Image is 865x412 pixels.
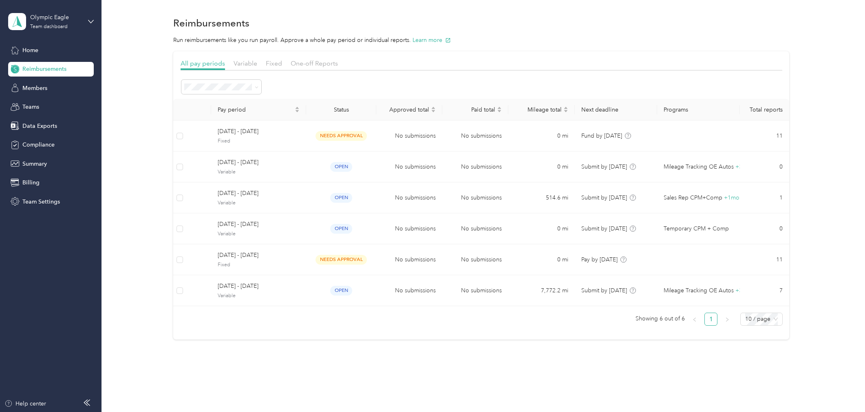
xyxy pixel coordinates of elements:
[740,275,790,306] td: 7
[581,132,622,139] span: Fund by [DATE]
[735,163,756,170] span: + 3 more
[515,106,561,113] span: Mileage total
[442,151,508,182] td: No submissions
[376,182,442,213] td: No submissions
[316,255,367,264] span: needs approval
[218,282,300,291] span: [DATE] - [DATE]
[266,59,282,67] span: Fixed
[173,19,249,27] h1: Reimbursements
[22,46,38,55] span: Home
[508,275,574,306] td: 7,772.2 mi
[376,121,442,151] td: No submissions
[657,99,740,121] th: Programs
[218,261,300,269] span: Fixed
[725,317,730,322] span: right
[449,106,495,113] span: Paid total
[330,193,352,202] span: open
[218,158,300,167] span: [DATE] - [DATE]
[442,182,508,213] td: No submissions
[30,13,81,22] div: Olympic Eagle
[636,313,685,325] span: Showing 6 out of 6
[313,106,370,113] div: Status
[442,244,508,275] td: No submissions
[692,317,697,322] span: left
[581,225,627,232] span: Submit by [DATE]
[688,313,701,326] button: left
[218,251,300,260] span: [DATE] - [DATE]
[664,193,722,202] span: Sales Rep CPM+Comp
[705,313,717,325] a: 1
[740,182,790,213] td: 1
[581,163,627,170] span: Submit by [DATE]
[735,287,756,294] span: + 3 more
[218,106,293,113] span: Pay period
[442,213,508,244] td: No submissions
[508,121,574,151] td: 0 mi
[431,109,436,114] span: caret-down
[442,275,508,306] td: No submissions
[4,399,46,408] button: Help center
[664,224,729,233] span: Temporary CPM + Comp
[383,106,429,113] span: Approved total
[740,313,783,326] div: Page Size
[563,109,568,114] span: caret-down
[688,313,701,326] li: Previous Page
[581,287,627,294] span: Submit by [DATE]
[376,244,442,275] td: No submissions
[740,99,790,121] th: Total reports
[721,313,734,326] li: Next Page
[508,244,574,275] td: 0 mi
[745,313,778,325] span: 10 / page
[316,131,367,140] span: needs approval
[508,151,574,182] td: 0 mi
[234,59,257,67] span: Variable
[581,194,627,201] span: Submit by [DATE]
[330,162,352,171] span: open
[173,36,789,44] p: Run reimbursements like you run payroll. Approve a whole pay period or individual reports.
[376,151,442,182] td: No submissions
[218,292,300,300] span: Variable
[22,197,60,206] span: Team Settings
[218,189,300,198] span: [DATE] - [DATE]
[508,99,574,121] th: Mileage total
[740,121,790,151] td: 11
[218,220,300,229] span: [DATE] - [DATE]
[30,24,68,29] div: Team dashboard
[22,122,57,130] span: Data Exports
[442,99,508,121] th: Paid total
[330,224,352,233] span: open
[413,36,451,44] button: Learn more
[22,103,39,111] span: Teams
[22,160,47,168] span: Summary
[442,121,508,151] td: No submissions
[22,84,47,92] span: Members
[211,99,306,121] th: Pay period
[563,105,568,110] span: caret-up
[291,59,338,67] span: One-off Reports
[330,286,352,295] span: open
[218,199,300,207] span: Variable
[22,65,66,73] span: Reimbursements
[740,244,790,275] td: 11
[497,105,502,110] span: caret-up
[218,230,300,238] span: Variable
[218,127,300,136] span: [DATE] - [DATE]
[295,105,300,110] span: caret-up
[724,194,745,201] span: + 1 more
[508,213,574,244] td: 0 mi
[664,162,734,171] span: Mileage Tracking OE Autos
[181,59,225,67] span: All pay periods
[497,109,502,114] span: caret-down
[721,313,734,326] button: right
[376,275,442,306] td: No submissions
[295,109,300,114] span: caret-down
[508,182,574,213] td: 514.6 mi
[740,213,790,244] td: 0
[22,178,40,187] span: Billing
[431,105,436,110] span: caret-up
[664,286,734,295] span: Mileage Tracking OE Autos
[740,151,790,182] td: 0
[218,138,300,145] span: Fixed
